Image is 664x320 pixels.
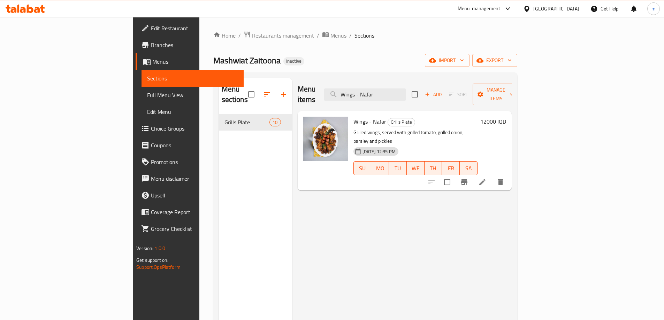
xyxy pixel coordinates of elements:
div: Grills Plate [388,118,415,126]
h6: 12000 IQD [480,117,506,126]
input: search [324,88,406,101]
p: Grilled wings, served with grilled tomato, grilled onion, parsley and pickles [353,128,478,146]
span: 10 [270,119,280,126]
a: Sections [142,70,244,87]
span: Promotions [151,158,238,166]
a: Full Menu View [142,87,244,103]
a: Menu disclaimer [136,170,244,187]
a: Menus [322,31,346,40]
span: Sections [354,31,374,40]
span: TH [427,163,440,173]
span: Menus [330,31,346,40]
nav: breadcrumb [213,31,517,40]
span: Manage items [478,86,514,103]
span: Edit Menu [147,108,238,116]
span: Coupons [151,141,238,149]
a: Coverage Report [136,204,244,220]
span: MO [374,163,386,173]
button: TH [425,161,442,175]
button: Add section [275,86,292,103]
nav: Menu sections [219,111,292,133]
span: Grills Plate [388,118,415,126]
li: / [317,31,319,40]
span: Coverage Report [151,208,238,216]
span: Menu disclaimer [151,174,238,183]
span: Grills Plate [224,118,270,126]
span: Get support on: [136,256,168,265]
div: Menu-management [458,5,501,13]
div: [GEOGRAPHIC_DATA] [533,5,579,13]
li: / [349,31,352,40]
button: delete [492,174,509,190]
a: Branches [136,37,244,53]
a: Support.OpsPlatform [136,263,181,272]
a: Menus [136,53,244,70]
a: Restaurants management [244,31,314,40]
span: [DATE] 12:35 PM [360,148,398,155]
div: Inactive [283,57,304,65]
span: FR [445,163,457,173]
span: Add [424,91,443,99]
span: TU [392,163,404,173]
a: Promotions [136,154,244,170]
span: export [478,56,512,65]
button: import [425,54,470,67]
button: Branch-specific-item [456,174,473,190]
span: Upsell [151,191,238,200]
button: SU [353,161,372,175]
span: Wings - Nafar [353,116,386,127]
span: SU [357,163,369,173]
span: Inactive [283,58,304,64]
span: SA [463,163,475,173]
button: SA [460,161,478,175]
span: Grocery Checklist [151,225,238,233]
span: Mashwiat Zaitoona [213,53,281,68]
span: Select section first [444,89,473,100]
a: Edit Menu [142,103,244,120]
a: Choice Groups [136,120,244,137]
span: Select all sections [244,87,259,102]
span: Branches [151,41,238,49]
span: Restaurants management [252,31,314,40]
a: Coupons [136,137,244,154]
button: FR [442,161,460,175]
span: Version: [136,244,153,253]
button: export [472,54,517,67]
button: Add [422,89,444,100]
span: Full Menu View [147,91,238,99]
span: m [651,5,656,13]
a: Grocery Checklist [136,220,244,237]
span: Select section [407,87,422,102]
img: Wings - Nafar [303,117,348,161]
span: Choice Groups [151,124,238,133]
button: WE [407,161,425,175]
div: Grills Plate10 [219,114,292,131]
button: Manage items [473,84,519,105]
span: 1.0.0 [154,244,165,253]
h2: Menu items [298,84,316,105]
span: import [430,56,464,65]
span: Edit Restaurant [151,24,238,32]
div: items [269,118,281,126]
span: Sections [147,74,238,83]
span: Menus [152,57,238,66]
a: Edit menu item [478,178,487,186]
a: Edit Restaurant [136,20,244,37]
button: TU [389,161,407,175]
span: Add item [422,89,444,100]
span: WE [410,163,422,173]
span: Sort sections [259,86,275,103]
button: MO [371,161,389,175]
a: Upsell [136,187,244,204]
